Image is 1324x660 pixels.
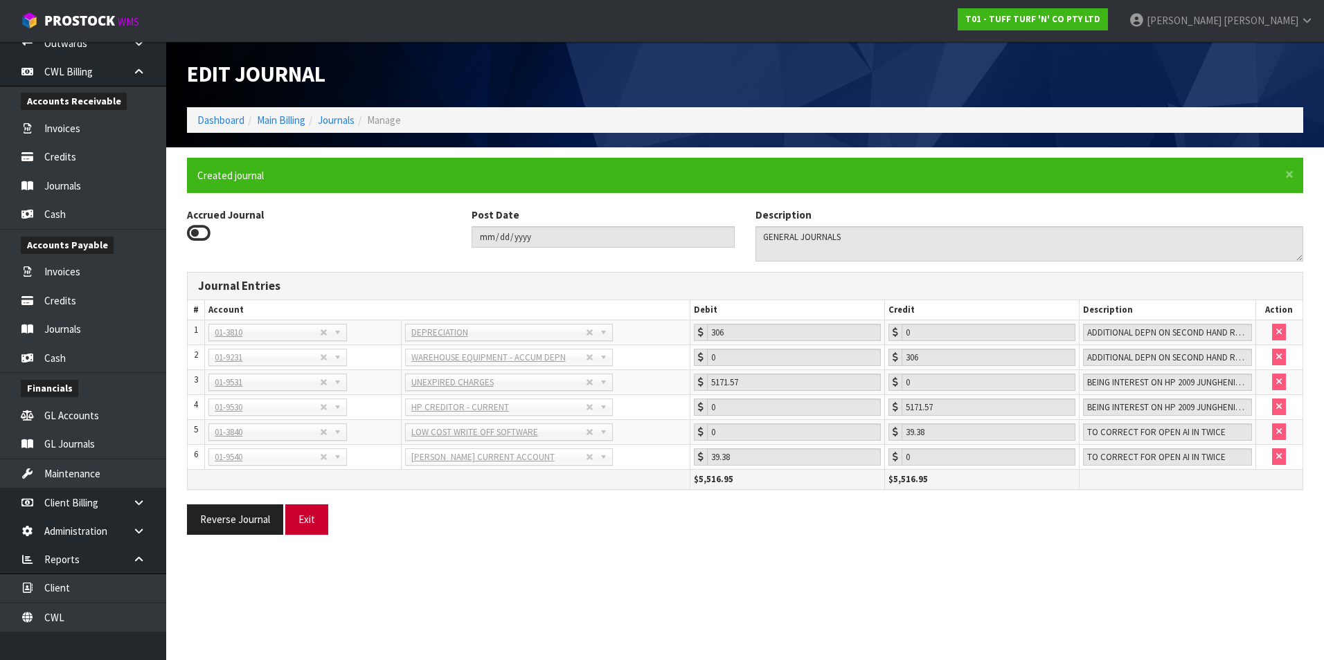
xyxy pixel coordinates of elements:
span: 01-3810 [215,324,320,341]
th: Action [1255,300,1303,320]
a: Main Billing [257,113,305,127]
span: Created journal [197,169,264,182]
label: Description [755,208,812,222]
span: [PERSON_NAME] [1224,14,1298,27]
span: 01-3840 [215,424,320,441]
span: 01-9540 [215,449,320,466]
span: WAREHOUSE EQUIPMENT - ACCUM DEPN [411,349,586,366]
input: Credit [902,349,1075,366]
strong: T01 - TUFF TURF 'N' CO PTY LTD [965,13,1100,25]
small: WMS [118,15,139,28]
span: LOW COST WRITE OFF SOFTWARE [411,424,586,441]
input: Debit [707,374,881,391]
input: Description [1083,324,1252,341]
th: Debit [690,300,885,320]
input: Debit [707,349,881,366]
input: Debit [707,398,881,416]
span: × [1285,165,1294,184]
input: Description [1083,398,1252,416]
td: 1 [188,320,205,345]
h3: Journal Entries [198,279,1292,293]
span: Manage [367,113,401,127]
span: Financials [21,380,78,397]
span: $5,516.95 [888,473,928,485]
input: Credit [902,398,1075,416]
span: 01-9231 [215,349,320,366]
input: Description [1083,349,1252,366]
button: Reverse Journal [187,504,283,534]
input: Debit [707,324,881,341]
span: $5,516.95 [694,473,733,485]
label: Accrued Journal [187,208,264,244]
span: [PERSON_NAME] [1147,14,1222,27]
span: ProStock [44,12,115,30]
a: Dashboard [197,113,244,127]
th: Description [1079,300,1255,320]
th: # [188,300,205,320]
td: 6 [188,445,205,470]
input: Credit [902,324,1075,341]
input: Post Date [472,226,735,248]
span: DEPRECIATION [411,324,586,341]
span: UNEXPIRED CHARGES [411,374,586,391]
button: Exit [285,504,328,534]
td: 4 [188,395,205,420]
label: Post Date [472,208,519,222]
a: Journals [318,113,355,127]
input: Credit [902,448,1075,466]
input: Debit [707,448,881,466]
input: Description [1083,448,1252,466]
img: cube-alt.png [21,12,38,29]
input: Description [1083,423,1252,441]
span: Accounts Payable [21,237,114,254]
span: 01-9531 [215,374,320,391]
th: Credit [884,300,1079,320]
span: Edit Journal [187,60,325,88]
input: Credit [902,423,1075,441]
td: 2 [188,345,205,370]
input: Description [1083,374,1252,391]
td: 5 [188,420,205,445]
input: Credit [902,374,1075,391]
span: [PERSON_NAME] CURRENT ACCOUNT [411,449,586,466]
span: 01-9530 [215,399,320,416]
input: Debit [707,423,881,441]
a: T01 - TUFF TURF 'N' CO PTY LTD [958,8,1108,30]
td: 3 [188,370,205,395]
span: Accounts Receivable [21,93,127,110]
span: HP CREDITOR - CURRENT [411,399,586,416]
th: Account [205,300,690,320]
